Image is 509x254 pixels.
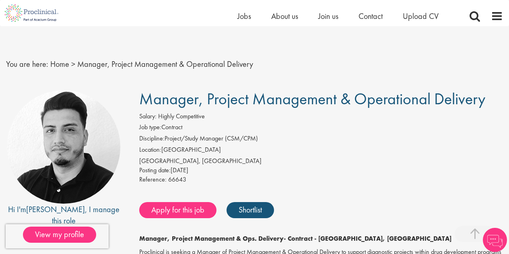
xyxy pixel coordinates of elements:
[227,202,274,218] a: Shortlist
[139,157,503,166] div: [GEOGRAPHIC_DATA], [GEOGRAPHIC_DATA]
[318,11,338,21] a: Join us
[6,224,109,248] iframe: reCAPTCHA
[139,234,284,243] strong: Manager, Project Management & Ops. Delivery
[158,112,205,120] span: Highly Competitive
[139,145,503,157] li: [GEOGRAPHIC_DATA]
[6,59,48,69] span: You are here:
[139,89,485,109] span: Manager, Project Management & Operational Delivery
[139,166,171,174] span: Posting date:
[139,134,503,145] li: Project/Study Manager (CSM/CPM)
[483,228,507,252] img: Chatbot
[50,59,69,69] a: breadcrumb link
[139,123,161,132] label: Job type:
[271,11,298,21] a: About us
[403,11,439,21] a: Upload CV
[139,202,216,218] a: Apply for this job
[26,204,85,215] a: [PERSON_NAME]
[6,204,121,227] div: Hi I'm , I manage this role
[139,145,161,155] label: Location:
[168,175,186,184] span: 66643
[237,11,251,21] a: Jobs
[139,175,167,184] label: Reference:
[284,234,451,243] strong: - Contract - [GEOGRAPHIC_DATA], [GEOGRAPHIC_DATA]
[139,112,157,121] label: Salary:
[359,11,383,21] a: Contact
[139,123,503,134] li: Contract
[139,134,165,143] label: Discipline:
[77,59,253,69] span: Manager, Project Management & Operational Delivery
[7,90,120,204] img: imeage of recruiter Anderson Maldonado
[71,59,75,69] span: >
[139,166,503,175] div: [DATE]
